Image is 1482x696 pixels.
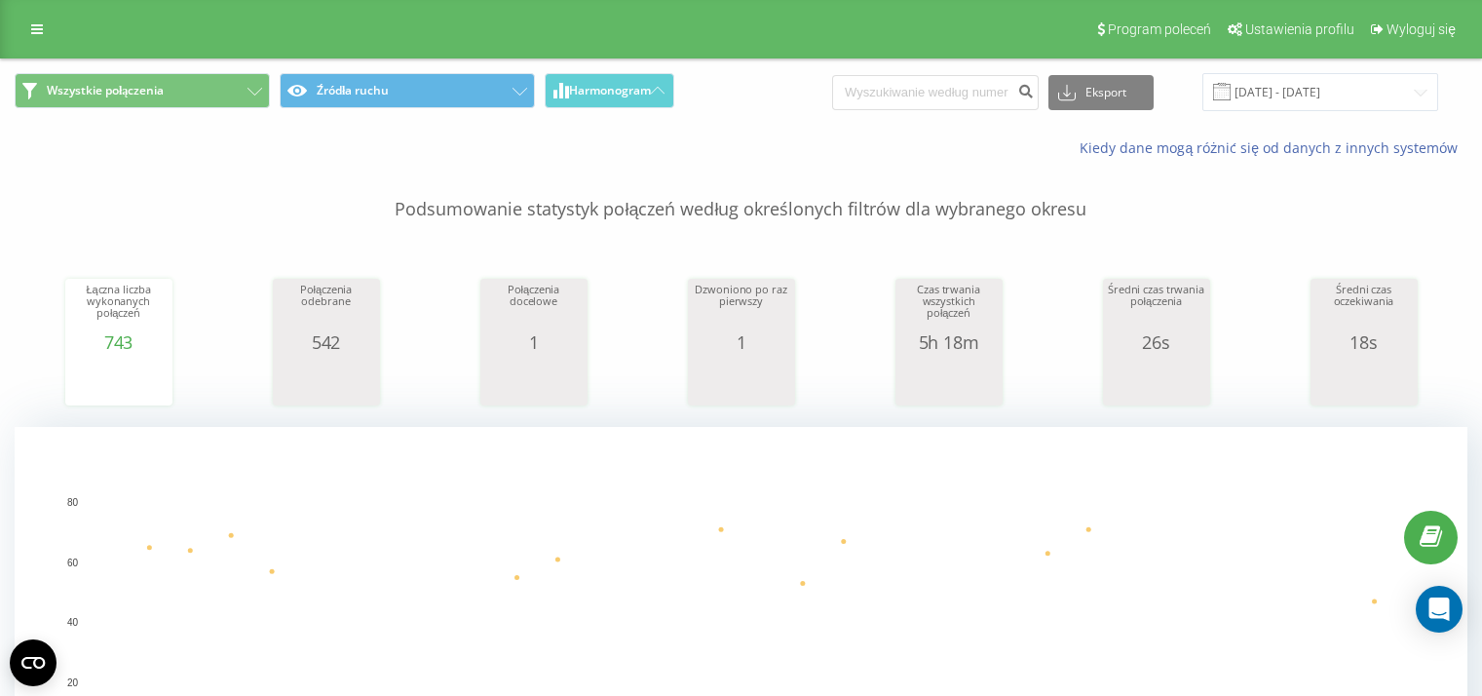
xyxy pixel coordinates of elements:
text: 20 [67,677,79,688]
text: 40 [67,617,79,628]
div: Open Intercom Messenger [1416,586,1463,633]
div: Połączenia docelowe [485,284,583,332]
span: Wyloguj się [1387,21,1456,37]
text: 80 [67,497,79,508]
div: 26s [1108,332,1205,352]
div: 542 [278,332,375,352]
div: Średni czas trwania połączenia [1108,284,1205,332]
button: Wszystkie połączenia [15,73,270,108]
span: Ustawienia profilu [1245,21,1354,37]
text: 60 [67,558,79,568]
span: Harmonogram [569,84,651,97]
div: Połączenia odebrane [278,284,375,332]
svg: A chart. [70,352,168,410]
div: Średni czas oczekiwania [1315,284,1413,332]
svg: A chart. [278,352,375,410]
div: Łączna liczba wykonanych połączeń [70,284,168,332]
div: 18s [1315,332,1413,352]
svg: A chart. [1315,352,1413,410]
div: 1 [485,332,583,352]
a: Kiedy dane mogą różnić się od danych z innych systemów [1080,138,1467,157]
p: Podsumowanie statystyk połączeń według określonych filtrów dla wybranego okresu [15,158,1467,222]
svg: A chart. [900,352,998,410]
div: Czas trwania wszystkich połączeń [900,284,998,332]
button: Eksport [1048,75,1154,110]
input: Wyszukiwanie według numeru [832,75,1039,110]
svg: A chart. [485,352,583,410]
button: Open CMP widget [10,639,57,686]
div: 1 [693,332,790,352]
span: Program poleceń [1108,21,1211,37]
div: Dzwoniono po raz pierwszy [693,284,790,332]
button: Harmonogram [545,73,674,108]
div: 743 [70,332,168,352]
svg: A chart. [693,352,790,410]
div: 5h 18m [900,332,998,352]
span: Wszystkie połączenia [47,83,164,98]
button: Źródła ruchu [280,73,535,108]
svg: A chart. [1108,352,1205,410]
